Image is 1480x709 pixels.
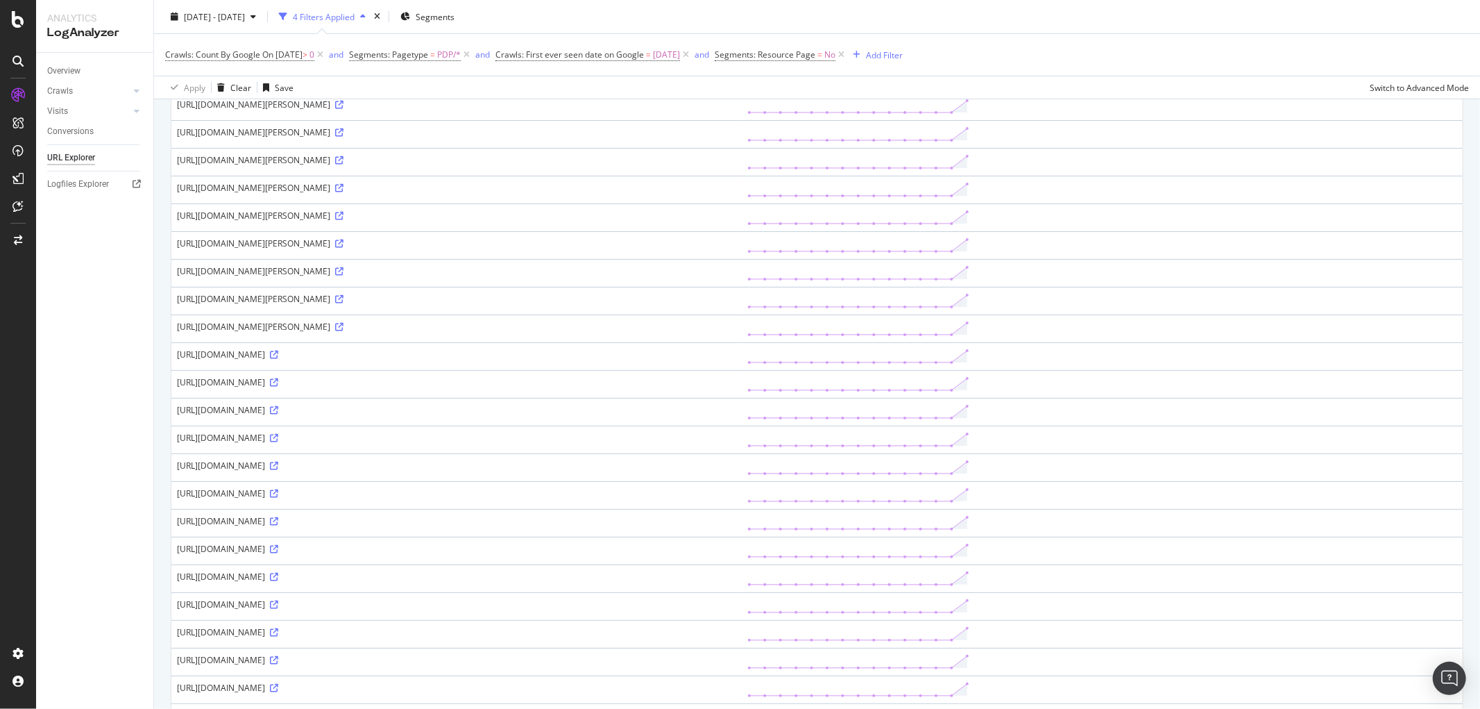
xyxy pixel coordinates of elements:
[47,177,144,192] a: Logfiles Explorer
[475,48,490,61] button: and
[177,154,736,166] div: [URL][DOMAIN_NAME][PERSON_NAME]
[47,11,142,25] div: Analytics
[47,84,73,99] div: Crawls
[230,81,251,93] div: Clear
[177,293,736,305] div: [URL][DOMAIN_NAME][PERSON_NAME]
[695,49,709,60] div: and
[47,151,144,165] a: URL Explorer
[1370,81,1469,93] div: Switch to Advanced Mode
[177,99,736,110] div: [URL][DOMAIN_NAME][PERSON_NAME]
[212,76,251,99] button: Clear
[1364,76,1469,99] button: Switch to Advanced Mode
[257,76,294,99] button: Save
[177,237,736,249] div: [URL][DOMAIN_NAME][PERSON_NAME]
[165,6,262,28] button: [DATE] - [DATE]
[177,321,736,333] div: [URL][DOMAIN_NAME][PERSON_NAME]
[715,49,815,60] span: Segments: Resource Page
[177,682,736,694] div: [URL][DOMAIN_NAME]
[184,10,245,22] span: [DATE] - [DATE]
[653,45,680,65] span: [DATE]
[866,49,903,60] div: Add Filter
[177,126,736,138] div: [URL][DOMAIN_NAME][PERSON_NAME]
[262,49,303,60] span: On [DATE]
[47,104,68,119] div: Visits
[47,124,94,139] div: Conversions
[177,654,736,666] div: [URL][DOMAIN_NAME]
[47,84,130,99] a: Crawls
[371,10,383,24] div: times
[817,49,822,60] span: =
[293,10,355,22] div: 4 Filters Applied
[177,182,736,194] div: [URL][DOMAIN_NAME][PERSON_NAME]
[329,49,343,60] div: and
[177,515,736,527] div: [URL][DOMAIN_NAME]
[177,460,736,472] div: [URL][DOMAIN_NAME]
[184,81,205,93] div: Apply
[1433,662,1466,695] div: Open Intercom Messenger
[47,177,109,192] div: Logfiles Explorer
[47,64,144,78] a: Overview
[47,124,144,139] a: Conversions
[303,49,307,60] span: >
[177,626,736,638] div: [URL][DOMAIN_NAME]
[177,571,736,583] div: [URL][DOMAIN_NAME]
[47,151,95,165] div: URL Explorer
[47,25,142,41] div: LogAnalyzer
[495,49,644,60] span: Crawls: First ever seen date on Google
[177,210,736,222] div: [URL][DOMAIN_NAME][PERSON_NAME]
[177,404,736,416] div: [URL][DOMAIN_NAME]
[47,104,130,119] a: Visits
[165,49,260,60] span: Crawls: Count By Google
[395,6,460,28] button: Segments
[475,49,490,60] div: and
[824,45,835,65] span: No
[177,432,736,444] div: [URL][DOMAIN_NAME]
[177,265,736,277] div: [URL][DOMAIN_NAME][PERSON_NAME]
[273,6,371,28] button: 4 Filters Applied
[177,599,736,610] div: [URL][DOMAIN_NAME]
[177,543,736,555] div: [URL][DOMAIN_NAME]
[695,48,709,61] button: and
[177,349,736,360] div: [URL][DOMAIN_NAME]
[177,487,736,499] div: [URL][DOMAIN_NAME]
[847,47,903,63] button: Add Filter
[437,45,461,65] span: PDP/*
[416,10,454,22] span: Segments
[177,376,736,388] div: [URL][DOMAIN_NAME]
[275,81,294,93] div: Save
[165,76,205,99] button: Apply
[430,49,435,60] span: =
[329,48,343,61] button: and
[646,49,651,60] span: =
[309,45,314,65] span: 0
[349,49,428,60] span: Segments: Pagetype
[47,64,80,78] div: Overview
